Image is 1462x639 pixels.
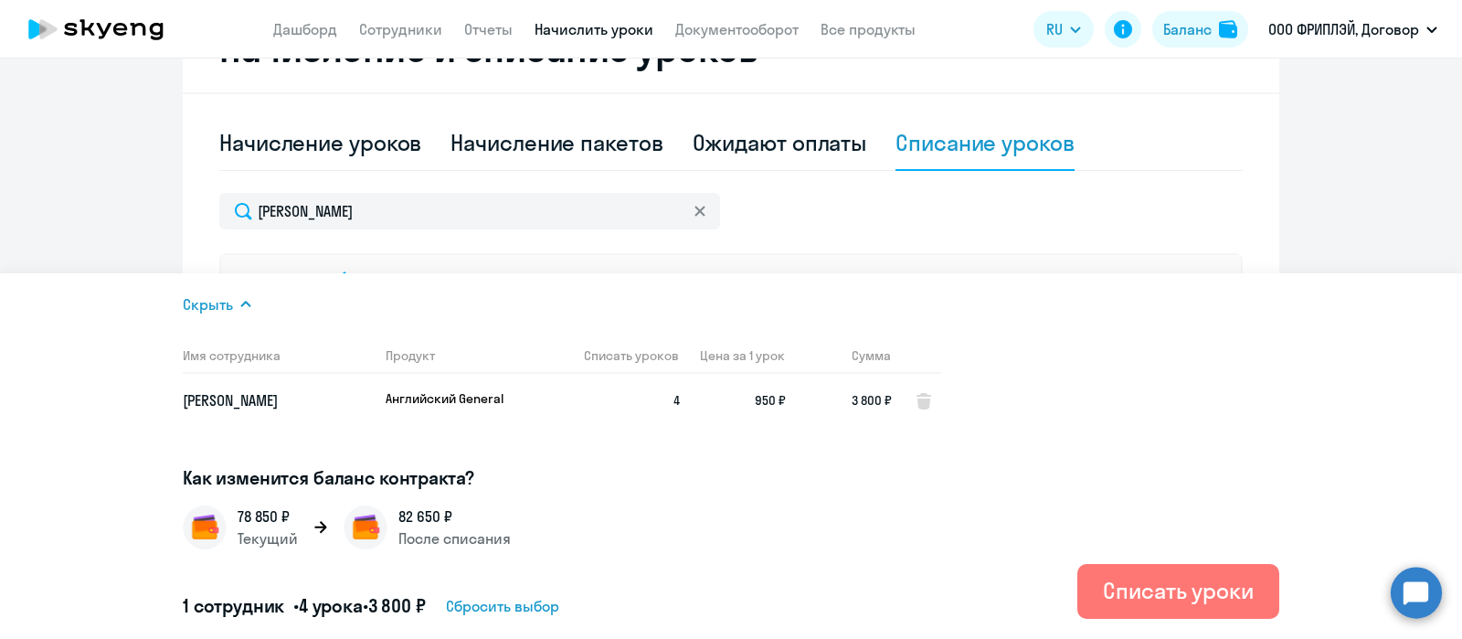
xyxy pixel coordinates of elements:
div: Начисление уроков [219,128,421,157]
img: wallet.png [344,506,387,549]
div: Продукт [765,270,814,286]
button: RU [1033,11,1094,48]
a: Начислить уроки [535,20,653,38]
input: Поиск по имени, email, продукту или статусу [219,193,720,229]
th: Продукт [371,337,556,374]
span: RU [1046,18,1063,40]
h3: Как изменится баланс контракта? [183,465,952,491]
th: Списать уроков [1054,253,1241,303]
div: Начисление пакетов [450,128,662,157]
button: ООО ФРИПЛЭЙ, Договор [1259,7,1446,51]
th: Списать уроков [556,337,680,374]
span: 4 урока [299,594,363,617]
div: Списать уроки [1103,576,1254,605]
span: Скрыть [183,293,233,315]
th: Сумма [786,337,892,374]
h5: 1 сотрудник • • [183,593,426,619]
a: Отчеты [464,20,513,38]
span: Остаток уроков [941,270,1035,286]
th: Цена за 1 урок [680,337,786,374]
div: Статус [485,270,524,286]
div: Баланс [1163,18,1212,40]
a: Сотрудники [359,20,442,38]
div: Остаток уроков [941,270,1054,286]
th: Имя сотрудника [183,337,371,374]
span: [PERSON_NAME] [183,391,278,410]
div: Статус [485,270,750,286]
span: 4 [570,390,680,410]
div: Имя сотрудника [236,270,334,286]
button: Списать уроки [1077,564,1279,619]
img: balance [1219,20,1237,38]
div: Имя сотрудника [236,270,471,286]
div: Ожидают оплаты [693,128,867,157]
a: Документооборот [675,20,799,38]
h2: Начисление и списание уроков [219,27,1243,70]
p: После списания [398,527,511,549]
button: Балансbalance [1152,11,1248,48]
div: Списание уроков [895,128,1075,157]
div: Продукт [765,270,927,286]
p: Английский General [386,390,523,407]
span: 950 ₽ [694,390,786,410]
p: ООО ФРИПЛЭЙ, Договор [1268,18,1419,40]
span: 3 800 ₽ [800,390,892,410]
p: 78 850 ₽ [238,506,298,527]
p: 82 650 ₽ [398,506,511,527]
a: Все продукты [821,20,916,38]
p: Текущий [238,527,298,549]
a: Дашборд [273,20,337,38]
span: 3 800 ₽ [368,594,426,617]
img: wallet.png [183,506,227,549]
span: Сбросить выбор [446,595,559,617]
